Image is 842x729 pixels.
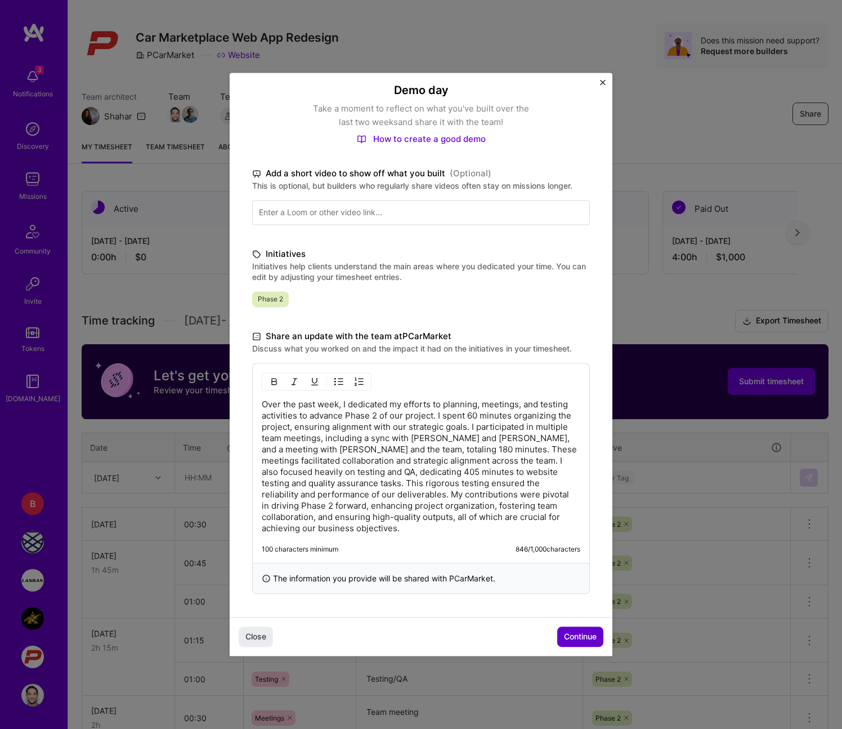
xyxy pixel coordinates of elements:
img: UL [334,377,343,386]
label: This is optional, but builders who regularly share videos often stay on missions longer. [252,180,590,191]
img: Italic [290,377,299,386]
p: Take a moment to reflect on what you've built over the last two weeks and share it with the team! [308,102,534,129]
i: icon TagBlack [252,248,261,261]
img: OL [355,377,364,386]
a: How to create a good demo [357,134,486,144]
span: Continue [564,632,597,643]
label: Share an update with the team at PCarMarket [252,330,590,343]
div: 846 / 1,000 characters [516,545,580,554]
label: Initiatives [252,247,590,261]
span: Phase 2 [252,291,289,307]
img: Bold [270,377,279,386]
h4: Demo day [252,83,590,97]
i: icon InfoBlack [262,572,271,584]
button: Close [600,79,606,91]
i: icon TvBlack [252,167,261,180]
label: Discuss what you worked on and the impact it had on the initiatives in your timesheet. [252,343,590,354]
label: Add a short video to show off what you built [252,167,590,180]
span: Close [245,632,266,643]
span: (Optional) [450,167,491,180]
button: Continue [557,627,603,647]
i: icon DocumentBlack [252,330,261,343]
img: Underline [310,377,319,386]
p: Over the past week, I dedicated my efforts to planning, meetings, and testing activities to advan... [262,399,580,534]
input: Enter a Loom or other video link... [252,200,590,225]
button: Close [239,627,273,647]
label: Initiatives help clients understand the main areas where you dedicated your time. You can edit by... [252,261,590,282]
img: How to create a good demo [357,135,366,144]
div: 100 characters minimum [262,545,338,554]
div: The information you provide will be shared with PCarMarket . [252,563,590,594]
